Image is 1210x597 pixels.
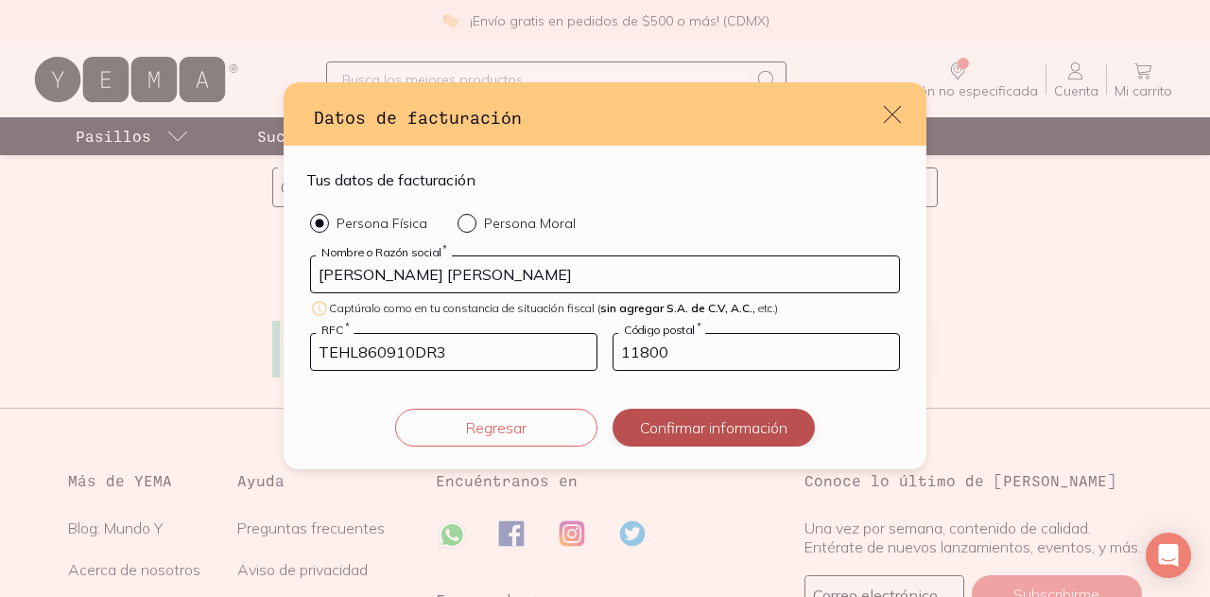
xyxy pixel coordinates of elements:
span: Captúralo como en tu constancia de situación fiscal ( etc.) [329,301,778,315]
label: Nombre o Razón social [316,244,452,258]
button: Confirmar información [613,409,815,447]
label: RFC [316,322,354,336]
div: Open Intercom Messenger [1146,533,1191,578]
label: Código postal [618,322,705,336]
h4: Tus datos de facturación [306,168,475,191]
h3: Datos de facturación [314,105,881,130]
button: Regresar [395,409,597,447]
p: Persona Moral [484,215,576,232]
div: default [284,82,926,468]
span: sin agregar S.A. de C.V, A.C., [600,301,755,315]
p: Persona Física [337,215,427,232]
